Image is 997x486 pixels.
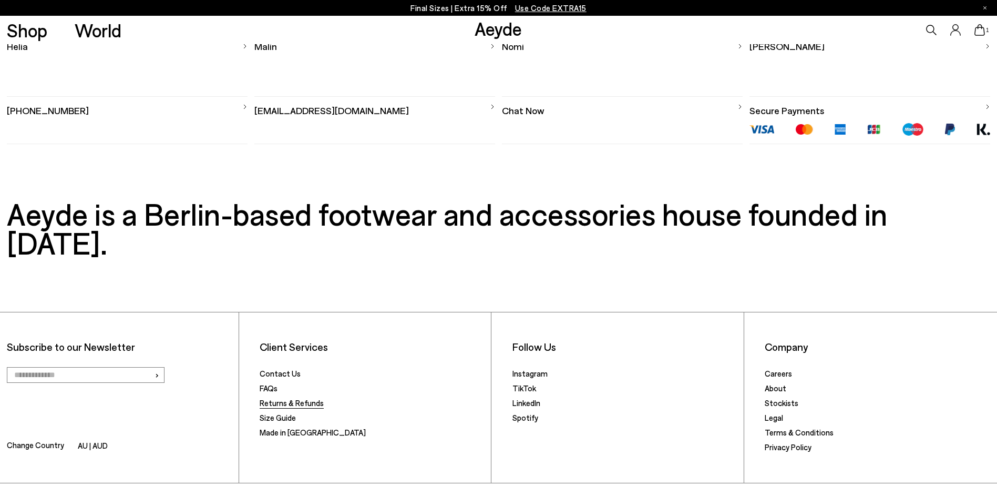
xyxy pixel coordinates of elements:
[7,21,47,39] a: Shop
[475,17,522,39] a: Aeyde
[260,369,301,378] a: Contact Us
[78,439,108,454] li: AU | AUD
[749,40,825,53] span: [PERSON_NAME]
[765,442,811,452] a: Privacy Policy
[7,35,248,58] a: Helia
[985,104,990,109] img: svg%3E
[502,40,524,53] span: Nomi
[502,35,743,58] a: Nomi
[260,398,324,408] a: Returns & Refunds
[749,35,990,58] a: [PERSON_NAME]
[502,97,743,117] a: Chat Now
[410,2,587,15] p: Final Sizes | Extra 15% Off
[765,413,783,422] a: Legal
[737,44,743,49] img: svg%3E
[254,97,495,117] a: [EMAIL_ADDRESS][DOMAIN_NAME]
[155,367,159,382] span: ›
[512,413,538,422] a: Spotify
[985,44,990,49] img: svg%3E
[512,398,540,408] a: LinkedIn
[490,104,495,109] img: svg%3E
[7,40,28,53] span: Helia
[75,21,121,39] a: World
[765,369,792,378] a: Careers
[242,104,248,109] img: svg%3E
[985,27,990,33] span: 1
[242,44,248,49] img: svg%3E
[749,97,990,117] a: Secure Payments
[512,369,548,378] a: Instagram
[254,40,277,53] span: Malin
[254,35,495,58] a: Malin
[765,340,990,353] li: Company
[260,413,296,422] a: Size Guide
[765,398,798,408] a: Stockists
[7,199,990,257] h3: Aeyde is a Berlin-based footwear and accessories house founded in [DATE].
[7,439,64,454] span: Change Country
[260,340,484,353] li: Client Services
[974,24,985,36] a: 1
[765,428,834,437] a: Terms & Conditions
[512,340,737,353] li: Follow Us
[737,104,743,109] img: svg%3E
[515,3,587,13] span: Navigate to /collections/ss25-final-sizes
[765,383,786,393] a: About
[7,340,231,353] p: Subscribe to our Newsletter
[490,44,495,49] img: svg%3E
[7,97,248,117] a: [PHONE_NUMBER]
[260,383,277,393] a: FAQs
[512,383,536,393] a: TikTok
[260,428,366,437] a: Made in [GEOGRAPHIC_DATA]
